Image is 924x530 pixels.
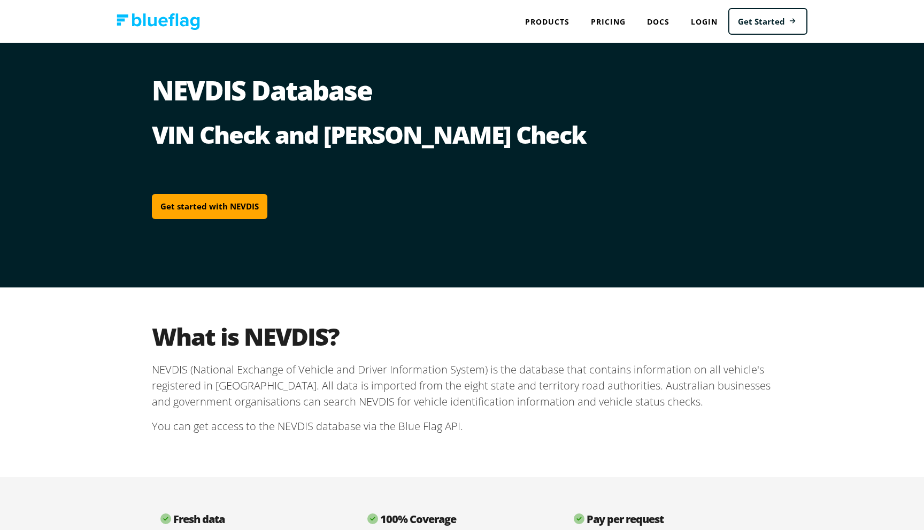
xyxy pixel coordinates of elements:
h2: VIN Check and [PERSON_NAME] Check [152,120,772,149]
div: Products [514,11,580,33]
h3: 100% Coverage [367,511,557,527]
p: You can get access to the NEVDIS database via the Blue Flag API. [152,410,772,443]
h3: Pay per request [574,511,764,527]
a: Login to Blue Flag application [680,11,728,33]
img: Blue Flag logo [117,13,200,30]
a: Pricing [580,11,636,33]
a: Docs [636,11,680,33]
h2: What is NEVDIS? [152,322,772,351]
h1: NEVDIS Database [152,77,772,120]
a: Get started with NEVDIS [152,194,267,219]
p: NEVDIS (National Exchange of Vehicle and Driver Information System) is the database that contains... [152,362,772,410]
h3: Fresh data [160,511,350,527]
a: Get Started [728,8,807,35]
